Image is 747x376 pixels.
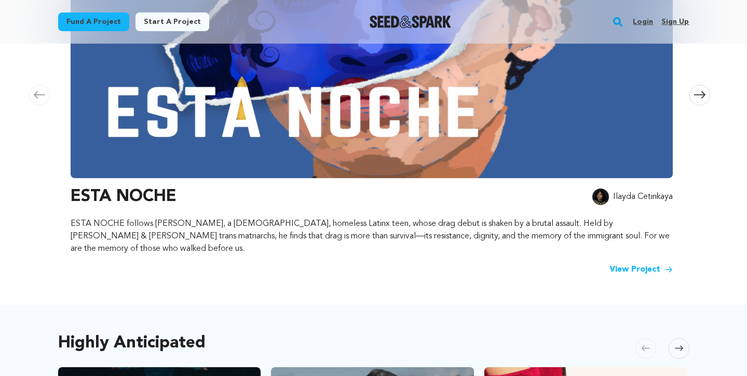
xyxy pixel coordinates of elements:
img: 2560246e7f205256.jpg [592,189,609,205]
p: Ilayda Cetinkaya [613,191,673,203]
a: Login [633,14,653,30]
p: ESTA NOCHE follows [PERSON_NAME], a [DEMOGRAPHIC_DATA], homeless Latinx teen, whose drag debut is... [71,218,673,255]
a: Start a project [135,12,209,31]
a: Fund a project [58,12,129,31]
a: Seed&Spark Homepage [370,16,451,28]
a: View Project [609,263,673,276]
h2: Highly Anticipated [58,336,206,351]
h3: ESTA NOCHE [71,184,176,209]
a: Sign up [661,14,689,30]
img: Seed&Spark Logo Dark Mode [370,16,451,28]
